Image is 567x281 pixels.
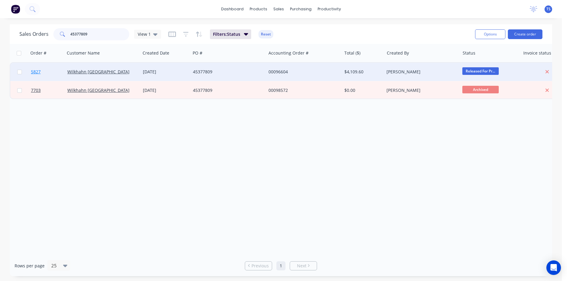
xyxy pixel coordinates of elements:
div: Order # [30,50,46,56]
div: 00098572 [268,87,336,93]
span: Rows per page [15,263,45,269]
div: Created By [387,50,409,56]
button: Filters:Status [210,29,251,39]
div: PO # [193,50,202,56]
a: dashboard [218,5,247,14]
button: Create order [508,29,542,39]
a: 5827 [31,63,67,81]
span: TS [546,6,551,12]
ul: Pagination [242,261,319,270]
a: Wilkhahn [GEOGRAPHIC_DATA] [67,87,130,93]
div: Status [463,50,475,56]
span: Previous [251,263,269,269]
div: Open Intercom Messenger [546,260,561,275]
a: Previous page [245,263,272,269]
a: 7703 [31,81,67,99]
div: Customer Name [67,50,100,56]
span: 7703 [31,87,41,93]
div: 45377809 [193,87,260,93]
div: [DATE] [143,69,188,75]
div: Accounting Order # [268,50,309,56]
div: [PERSON_NAME] [386,69,454,75]
div: [PERSON_NAME] [386,87,454,93]
h1: Sales Orders [19,31,49,37]
div: $4,109.60 [344,69,380,75]
span: Archived [462,86,499,93]
button: Reset [258,30,273,38]
span: Released For Pr... [462,67,499,75]
div: products [247,5,270,14]
span: Next [297,263,306,269]
div: [DATE] [143,87,188,93]
img: Factory [11,5,20,14]
div: $0.00 [344,87,380,93]
div: sales [270,5,287,14]
span: 5827 [31,69,41,75]
div: Created Date [143,50,169,56]
span: View 1 [138,31,151,37]
div: Total ($) [344,50,360,56]
div: 45377809 [193,69,260,75]
a: Page 1 is your current page [276,261,285,270]
div: productivity [315,5,344,14]
div: purchasing [287,5,315,14]
input: Search... [70,28,130,40]
div: Invoice status [523,50,551,56]
div: 00096604 [268,69,336,75]
a: Wilkhahn [GEOGRAPHIC_DATA] [67,69,130,75]
button: Options [475,29,505,39]
span: Filters: Status [213,31,240,37]
a: Next page [290,263,317,269]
